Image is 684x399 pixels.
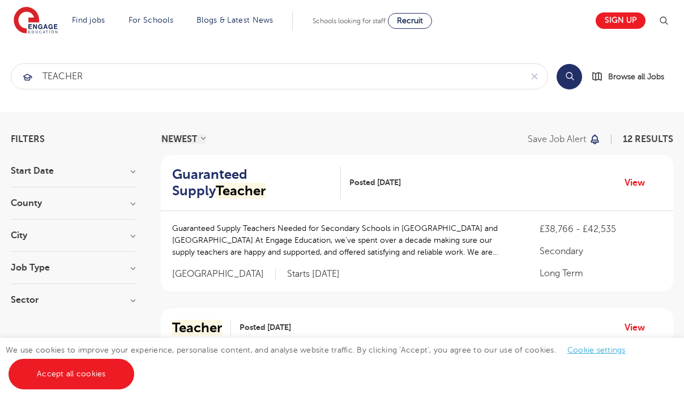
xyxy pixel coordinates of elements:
[196,16,273,24] a: Blogs & Latest News
[11,63,548,89] div: Submit
[540,267,662,280] p: Long Term
[172,166,332,199] h2: Guaranteed Supply
[172,166,341,199] a: Guaranteed SupplyTeacher
[397,16,423,25] span: Recruit
[14,7,58,35] img: Engage Education
[625,320,653,335] a: View
[528,135,586,144] p: Save job alert
[349,177,401,188] span: Posted [DATE]
[11,64,521,89] input: Submit
[528,135,601,144] button: Save job alert
[240,321,291,333] span: Posted [DATE]
[172,320,222,336] mark: Teacher
[172,320,231,336] a: Teacher
[216,183,266,199] mark: Teacher
[172,268,276,280] span: [GEOGRAPHIC_DATA]
[557,64,582,89] button: Search
[72,16,105,24] a: Find jobs
[11,263,135,272] h3: Job Type
[313,17,386,25] span: Schools looking for staff
[11,231,135,240] h3: City
[540,244,662,258] p: Secondary
[11,199,135,208] h3: County
[11,135,45,144] span: Filters
[608,70,664,83] span: Browse all Jobs
[129,16,173,24] a: For Schools
[521,64,548,89] button: Clear
[11,166,135,175] h3: Start Date
[567,346,626,354] a: Cookie settings
[623,134,673,144] span: 12 RESULTS
[625,175,653,190] a: View
[8,359,134,389] a: Accept all cookies
[287,268,340,280] p: Starts [DATE]
[6,346,637,378] span: We use cookies to improve your experience, personalise content, and analyse website traffic. By c...
[596,12,645,29] a: Sign up
[540,222,662,236] p: £38,766 - £42,535
[591,70,673,83] a: Browse all Jobs
[11,295,135,304] h3: Sector
[172,222,517,258] p: Guaranteed Supply Teachers Needed for Secondary Schools in [GEOGRAPHIC_DATA] and [GEOGRAPHIC_DATA...
[388,13,432,29] a: Recruit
